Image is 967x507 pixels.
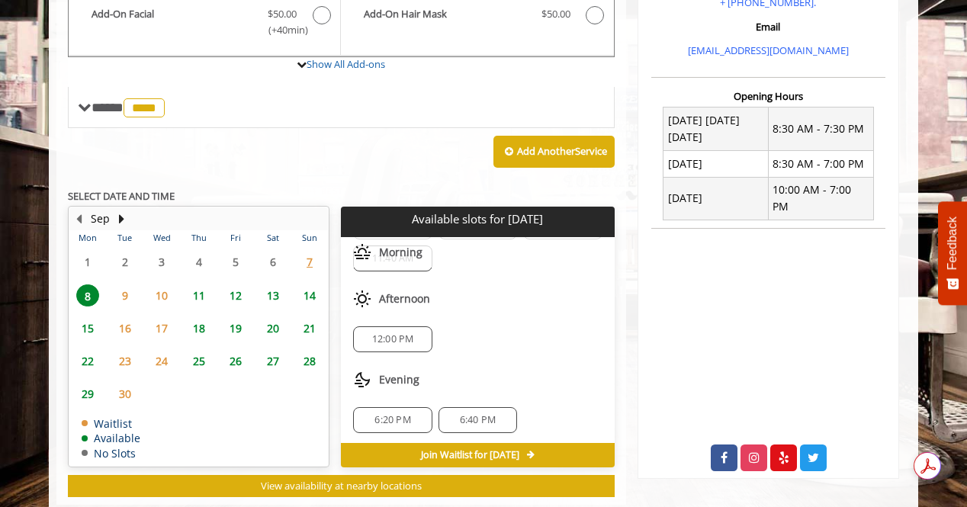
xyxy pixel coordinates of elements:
img: afternoon slots [353,290,371,308]
span: 17 [150,317,173,339]
th: Wed [143,230,180,245]
td: [DATE] [663,151,769,177]
td: 10:00 AM - 7:00 PM [768,177,873,220]
td: Select day28 [291,345,329,377]
td: Select day25 [180,345,217,377]
span: 22 [76,350,99,372]
th: Sun [291,230,329,245]
span: Afternoon [379,293,430,305]
span: (+40min ) [260,22,305,38]
span: 16 [114,317,137,339]
span: 21 [298,317,321,339]
td: 8:30 AM - 7:00 PM [768,151,873,177]
p: Available slots for [DATE] [347,213,608,226]
td: Select day29 [69,377,106,410]
span: 9 [114,284,137,306]
td: Select day8 [69,278,106,311]
h3: Email [655,21,882,32]
td: Select day16 [106,312,143,345]
span: View availability at nearby locations [261,479,422,493]
td: No Slots [82,448,140,459]
td: Select day24 [143,345,180,377]
td: Select day10 [143,278,180,311]
td: Select day20 [254,312,291,345]
span: 19 [224,317,247,339]
span: 6:40 PM [460,414,496,426]
span: $50.00 [268,6,297,22]
span: 11 [188,284,210,306]
b: Add Another Service [517,144,607,158]
button: Add AnotherService [493,136,615,168]
span: 8 [76,284,99,306]
th: Tue [106,230,143,245]
td: [DATE] [663,177,769,220]
td: Select day26 [217,345,254,377]
span: 24 [150,350,173,372]
span: Evening [379,374,419,386]
span: 25 [188,350,210,372]
td: [DATE] [DATE] [DATE] [663,107,769,151]
td: Available [82,432,140,444]
span: 18 [188,317,210,339]
a: [EMAIL_ADDRESS][DOMAIN_NAME] [688,43,849,57]
td: Select day17 [143,312,180,345]
div: 6:20 PM [353,407,432,433]
td: Select day22 [69,345,106,377]
td: Waitlist [82,418,140,429]
td: Select day15 [69,312,106,345]
span: Feedback [946,217,959,270]
span: Morning [379,246,422,258]
span: 12:00 PM [372,333,414,345]
span: 29 [76,383,99,405]
td: 8:30 AM - 7:30 PM [768,107,873,151]
b: Add-On Hair Mask [364,6,525,24]
th: Mon [69,230,106,245]
td: Select day23 [106,345,143,377]
span: 7 [298,251,321,273]
button: Next Month [115,210,127,227]
h3: Opening Hours [651,91,885,101]
span: 10 [150,284,173,306]
span: 20 [262,317,284,339]
th: Sat [254,230,291,245]
span: 27 [262,350,284,372]
label: Add-On Hair Mask [349,6,606,28]
td: Select day19 [217,312,254,345]
td: Select day18 [180,312,217,345]
a: Show All Add-ons [307,57,385,71]
span: 6:20 PM [374,414,410,426]
td: Select day9 [106,278,143,311]
span: 23 [114,350,137,372]
span: Join Waitlist for [DATE] [421,449,519,461]
td: Select day14 [291,278,329,311]
button: View availability at nearby locations [68,475,615,497]
b: SELECT DATE AND TIME [68,189,175,203]
td: Select day27 [254,345,291,377]
td: Select day7 [291,245,329,278]
button: Feedback - Show survey [938,201,967,305]
td: Select day21 [291,312,329,345]
td: Select day30 [106,377,143,410]
span: 28 [298,350,321,372]
span: 30 [114,383,137,405]
label: Add-On Facial [76,6,333,42]
div: 12:00 PM [353,326,432,352]
span: 13 [262,284,284,306]
div: 6:40 PM [439,407,517,433]
button: Previous Month [72,210,85,227]
td: Select day13 [254,278,291,311]
span: 12 [224,284,247,306]
img: evening slots [353,371,371,389]
span: 26 [224,350,247,372]
th: Thu [180,230,217,245]
td: Select day12 [217,278,254,311]
th: Fri [217,230,254,245]
img: morning slots [353,243,371,262]
span: 14 [298,284,321,306]
button: Sep [91,210,110,227]
td: Select day11 [180,278,217,311]
b: Add-On Facial [92,6,252,38]
span: 15 [76,317,99,339]
span: $50.00 [541,6,570,22]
